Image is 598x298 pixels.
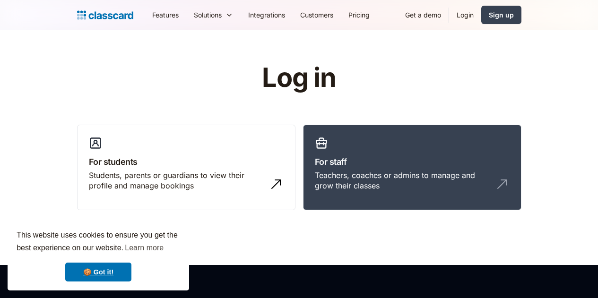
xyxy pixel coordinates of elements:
[315,170,491,191] div: Teachers, coaches or admins to manage and grow their classes
[194,10,222,20] div: Solutions
[123,241,165,255] a: learn more about cookies
[293,4,341,26] a: Customers
[89,155,284,168] h3: For students
[17,230,180,255] span: This website uses cookies to ensure you get the best experience on our website.
[77,125,295,211] a: For studentsStudents, parents or guardians to view their profile and manage bookings
[186,4,241,26] div: Solutions
[149,63,449,93] h1: Log in
[398,4,449,26] a: Get a demo
[89,170,265,191] div: Students, parents or guardians to view their profile and manage bookings
[303,125,521,211] a: For staffTeachers, coaches or admins to manage and grow their classes
[65,263,131,281] a: dismiss cookie message
[145,4,186,26] a: Features
[489,10,514,20] div: Sign up
[341,4,377,26] a: Pricing
[77,9,133,22] a: home
[8,221,189,290] div: cookieconsent
[241,4,293,26] a: Integrations
[315,155,510,168] h3: For staff
[481,6,521,24] a: Sign up
[449,4,481,26] a: Login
